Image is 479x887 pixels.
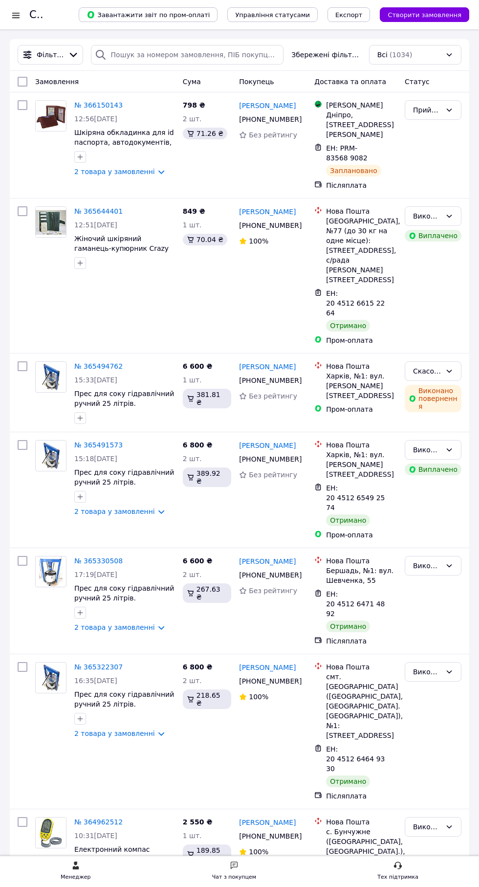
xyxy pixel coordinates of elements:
[74,235,169,262] a: Жіночий шкіряний гаманець-купюрник Crazy Horse, зелений
[413,821,441,832] div: Виконано
[183,101,205,109] span: 798 ₴
[249,848,268,856] span: 100%
[326,165,381,177] div: Заплановано
[183,78,201,86] span: Cума
[239,207,296,217] a: [PERSON_NAME]
[249,131,297,139] span: Без рейтингу
[40,362,63,392] img: Фото товару
[74,557,123,565] a: № 365330508
[326,636,397,646] div: Післяплата
[74,455,117,463] span: 15:18[DATE]
[79,7,218,22] button: Завантажити звіт по пром-оплаті
[326,514,370,526] div: Отримано
[35,206,66,238] a: Фото товару
[326,662,397,672] div: Нова Пошта
[37,50,64,60] span: Фільтри
[291,50,361,60] span: Збережені фільтри:
[74,168,155,176] a: 2 товара у замовленні
[29,9,129,21] h1: Список замовлень
[413,560,441,571] div: Виконано
[326,371,397,400] div: Харків, №1: вул. [PERSON_NAME][STREET_ADDRESS]
[183,818,213,826] span: 2 550 ₴
[239,556,296,566] a: [PERSON_NAME]
[183,128,227,139] div: 71.26 ₴
[212,872,256,882] div: Чат з покупцем
[87,10,210,19] span: Завантажити звіт по пром-оплаті
[35,78,79,86] span: Замовлення
[249,693,268,701] span: 100%
[74,845,162,863] a: Електронний компас Technoline EA3050 Yellow
[237,112,299,126] div: [PHONE_NUMBER]
[237,674,299,688] div: [PHONE_NUMBER]
[227,7,318,22] button: Управління статусами
[239,663,296,672] a: [PERSON_NAME]
[74,129,174,156] a: Шкіряна обкладинка для id паспорта, автодокументів, коньячна
[239,818,296,827] a: [PERSON_NAME]
[326,144,368,162] span: ЕН: PRM-83568 9082
[405,385,461,412] div: Виконано повернення
[183,376,202,384] span: 1 шт.
[183,221,202,229] span: 1 шт.
[74,390,174,427] span: Прес для соку гідравлічний ручний 25 літрів. Соковижималка яблук, винограду, фруктів
[405,78,430,86] span: Статус
[183,583,232,603] div: 267.63 ₴
[36,101,66,131] img: Фото товару
[326,817,397,827] div: Нова Пошта
[183,832,202,840] span: 1 шт.
[326,206,397,216] div: Нова Пошта
[413,366,441,377] div: Скасовано
[35,361,66,393] a: Фото товару
[390,51,413,59] span: (1034)
[377,872,418,882] div: Тех підтримка
[326,672,397,740] div: смт. [GEOGRAPHIC_DATA] ([GEOGRAPHIC_DATA], [GEOGRAPHIC_DATA]. [GEOGRAPHIC_DATA]), №1: [STREET_ADD...
[74,115,117,123] span: 12:56[DATE]
[183,441,213,449] span: 6 800 ₴
[237,829,299,843] div: [PHONE_NUMBER]
[326,216,397,285] div: [GEOGRAPHIC_DATA], №77 (до 30 кг на одне місце): [STREET_ADDRESS], с/рада [PERSON_NAME][STREET_AD...
[237,452,299,466] div: [PHONE_NUMBER]
[91,45,284,65] input: Пошук за номером замовлення, ПІБ покупця, номером телефону, Email, номером накладної
[326,484,385,511] span: ЕН: 20 4512 6549 2574
[35,440,66,471] a: Фото товару
[40,663,63,693] img: Фото товару
[74,584,174,631] a: Прес для соку гідравлічний ручний 25 літрів. Соковижималка для винограду, яблук, ягід, овочів та ...
[370,10,469,18] a: Створити замовлення
[36,207,66,237] img: Фото товару
[405,464,461,475] div: Виплачено
[74,468,174,506] a: Прес для соку гідравлічний ручний 25 літрів. Соковижималка яблук, винограду, фруктів
[249,237,268,245] span: 100%
[326,566,397,585] div: Бершадь, №1: вул. Шевченка, 55
[74,376,117,384] span: 15:33[DATE]
[326,776,370,787] div: Отримано
[326,110,397,139] div: Дніпро, [STREET_ADDRESS][PERSON_NAME]
[183,389,232,408] div: 381.81 ₴
[183,844,232,864] div: 189.85 ₴
[326,791,397,801] div: Післяплата
[183,467,232,487] div: 389.92 ₴
[35,662,66,693] a: Фото товару
[74,677,117,685] span: 16:35[DATE]
[326,361,397,371] div: Нова Пошта
[413,444,441,455] div: Виконано
[326,440,397,450] div: Нова Пошта
[413,105,441,115] div: Прийнято
[183,207,205,215] span: 849 ₴
[326,621,370,632] div: Отримано
[239,101,296,111] a: [PERSON_NAME]
[183,234,227,245] div: 70.04 ₴
[35,100,66,132] a: Фото товару
[183,455,202,463] span: 2 шт.
[183,115,202,123] span: 2 шт.
[183,557,213,565] span: 6 600 ₴
[74,623,155,631] a: 2 товара у замовленні
[237,219,299,232] div: [PHONE_NUMBER]
[40,441,63,471] img: Фото товару
[237,374,299,387] div: [PHONE_NUMBER]
[74,362,123,370] a: № 365494762
[183,362,213,370] span: 6 600 ₴
[326,180,397,190] div: Післяплата
[326,745,385,773] span: ЕН: 20 4512 6464 9330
